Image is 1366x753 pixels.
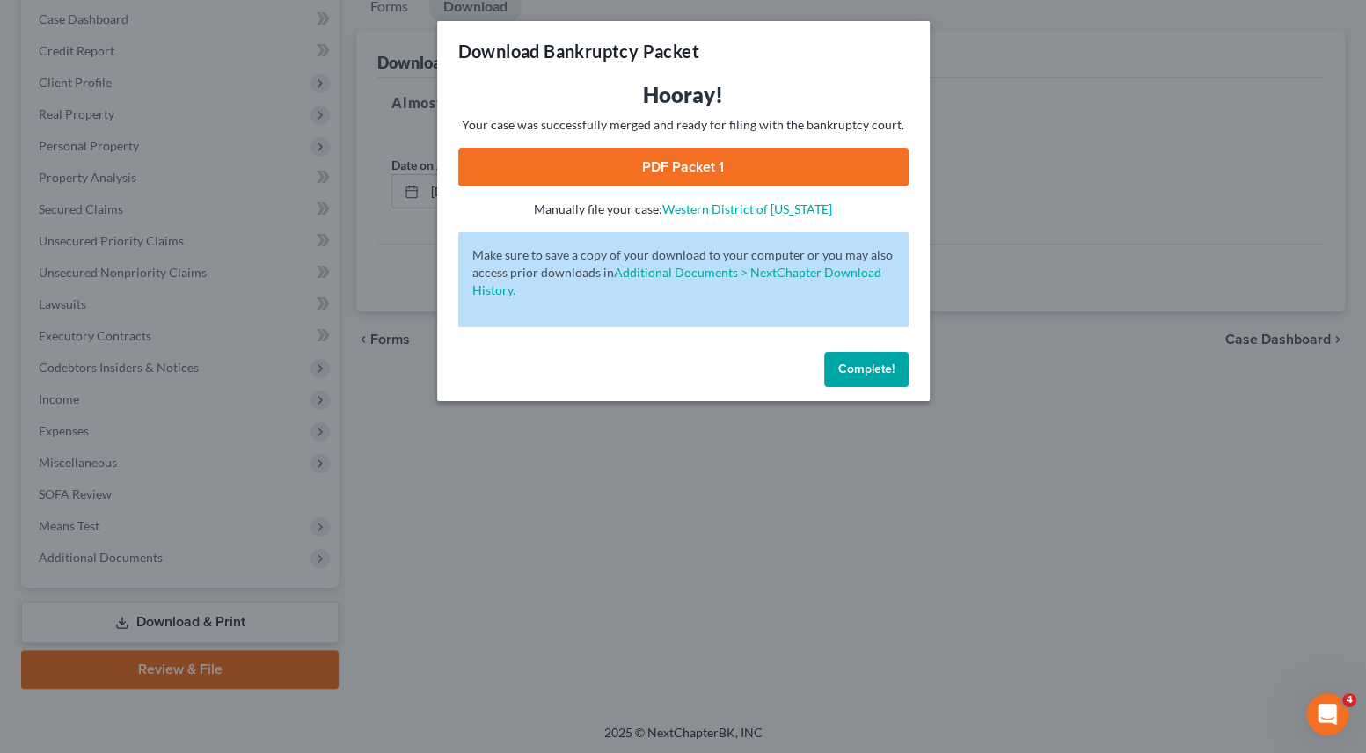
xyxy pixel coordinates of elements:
[458,116,909,134] p: Your case was successfully merged and ready for filing with the bankruptcy court.
[662,201,832,216] a: Western District of [US_STATE]
[824,352,909,387] button: Complete!
[838,362,895,376] span: Complete!
[458,81,909,109] h3: Hooray!
[472,265,881,297] a: Additional Documents > NextChapter Download History.
[1306,693,1348,735] iframe: Intercom live chat
[458,39,699,63] h3: Download Bankruptcy Packet
[458,201,909,218] p: Manually file your case:
[458,148,909,186] a: PDF Packet 1
[1342,693,1356,707] span: 4
[472,246,895,299] p: Make sure to save a copy of your download to your computer or you may also access prior downloads in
